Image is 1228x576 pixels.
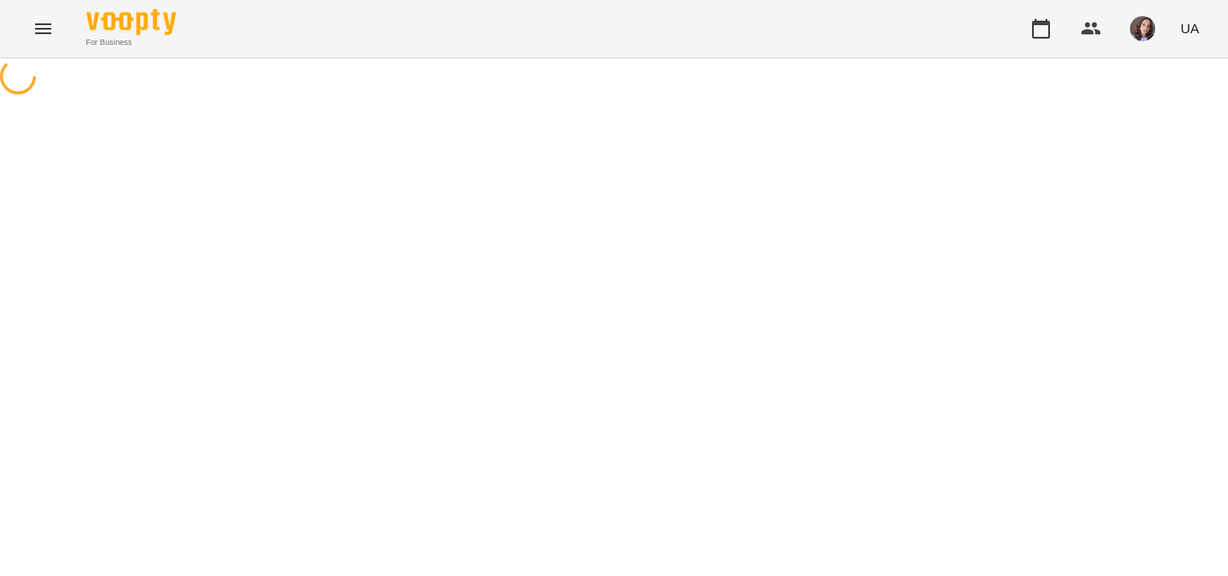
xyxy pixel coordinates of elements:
[1130,16,1155,41] img: 8e6d9769290247367f0f90eeedd3a5ee.jpg
[86,9,176,35] img: Voopty Logo
[1180,19,1199,38] span: UA
[22,7,65,50] button: Menu
[86,37,176,49] span: For Business
[1173,12,1206,45] button: UA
